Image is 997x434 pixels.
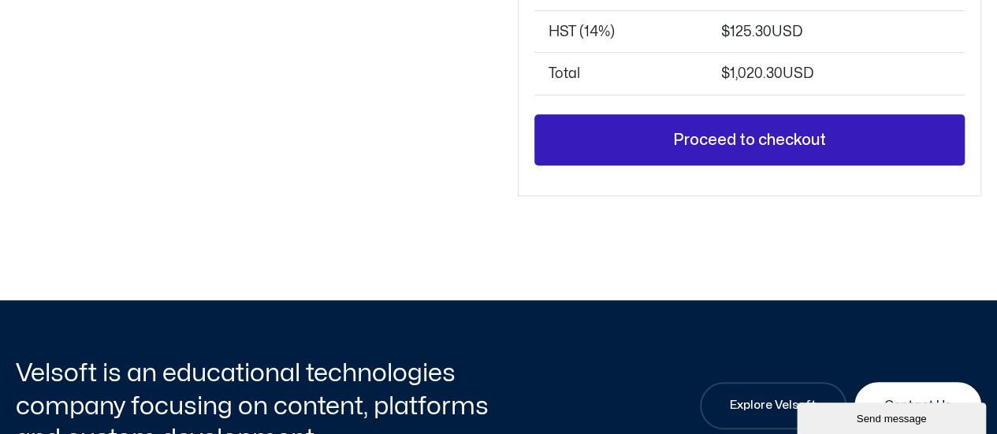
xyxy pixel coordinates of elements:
[854,382,981,429] a: Contact Us
[720,67,729,80] span: $
[720,25,729,39] span: $
[700,382,846,429] a: Explore Velsoft
[884,396,951,415] span: Contact Us
[797,399,989,434] iframe: chat widget
[720,25,802,39] span: 125.30
[534,10,706,52] th: HST (14%)
[730,396,817,415] span: Explore Velsoft
[720,67,782,80] bdi: 1,020.30
[534,52,706,94] th: Total
[534,114,965,166] a: Proceed to checkout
